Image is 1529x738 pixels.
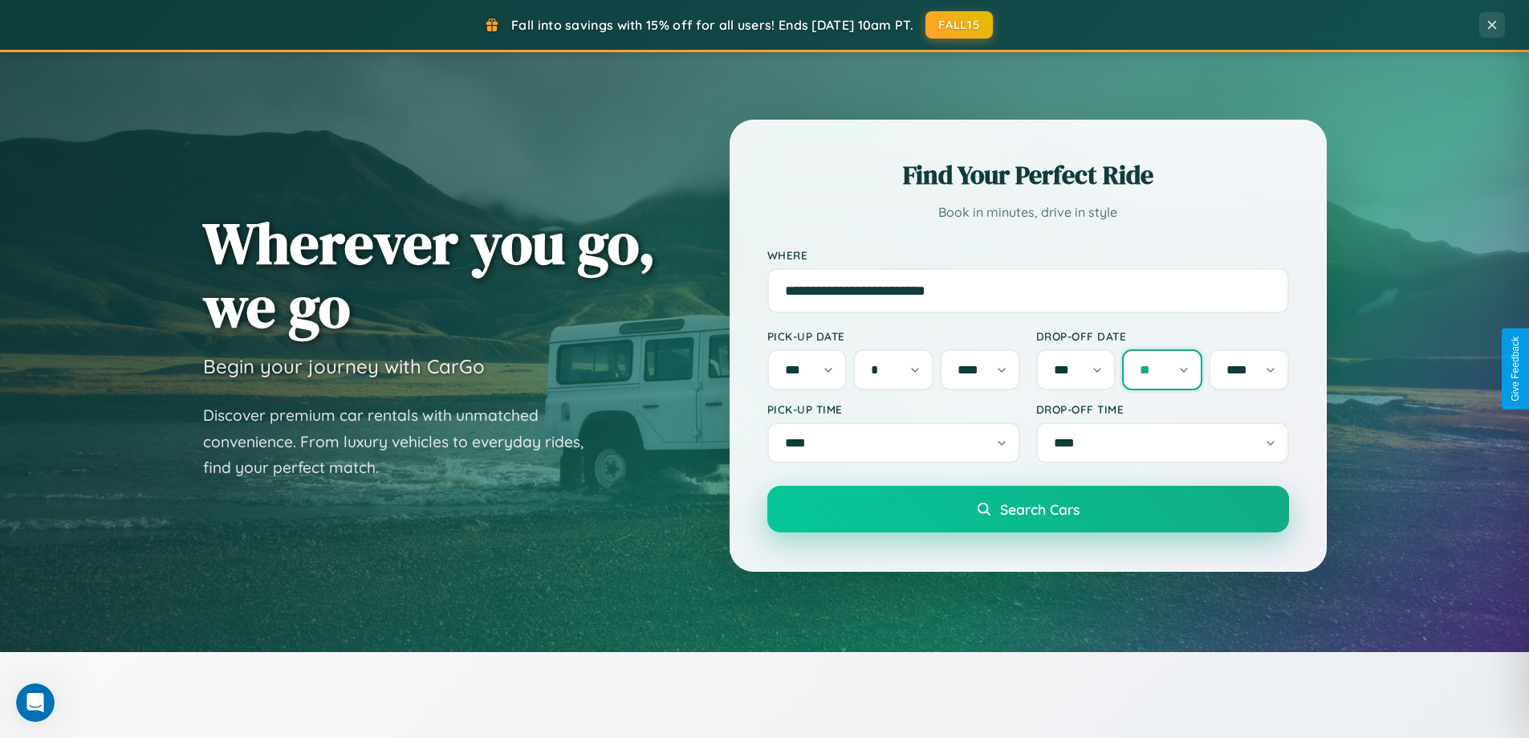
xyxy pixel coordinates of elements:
button: FALL15 [925,11,993,39]
button: Search Cars [767,486,1289,532]
label: Pick-up Date [767,329,1020,343]
label: Pick-up Time [767,402,1020,416]
h1: Wherever you go, we go [203,211,656,338]
p: Discover premium car rentals with unmatched convenience. From luxury vehicles to everyday rides, ... [203,402,604,481]
label: Drop-off Time [1036,402,1289,416]
iframe: Intercom live chat [16,683,55,722]
h2: Find Your Perfect Ride [767,157,1289,193]
h3: Begin your journey with CarGo [203,354,485,378]
div: Give Feedback [1510,336,1521,402]
label: Where [767,248,1289,262]
span: Fall into savings with 15% off for all users! Ends [DATE] 10am PT. [511,17,913,33]
span: Search Cars [1000,500,1080,518]
p: Book in minutes, drive in style [767,201,1289,224]
label: Drop-off Date [1036,329,1289,343]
